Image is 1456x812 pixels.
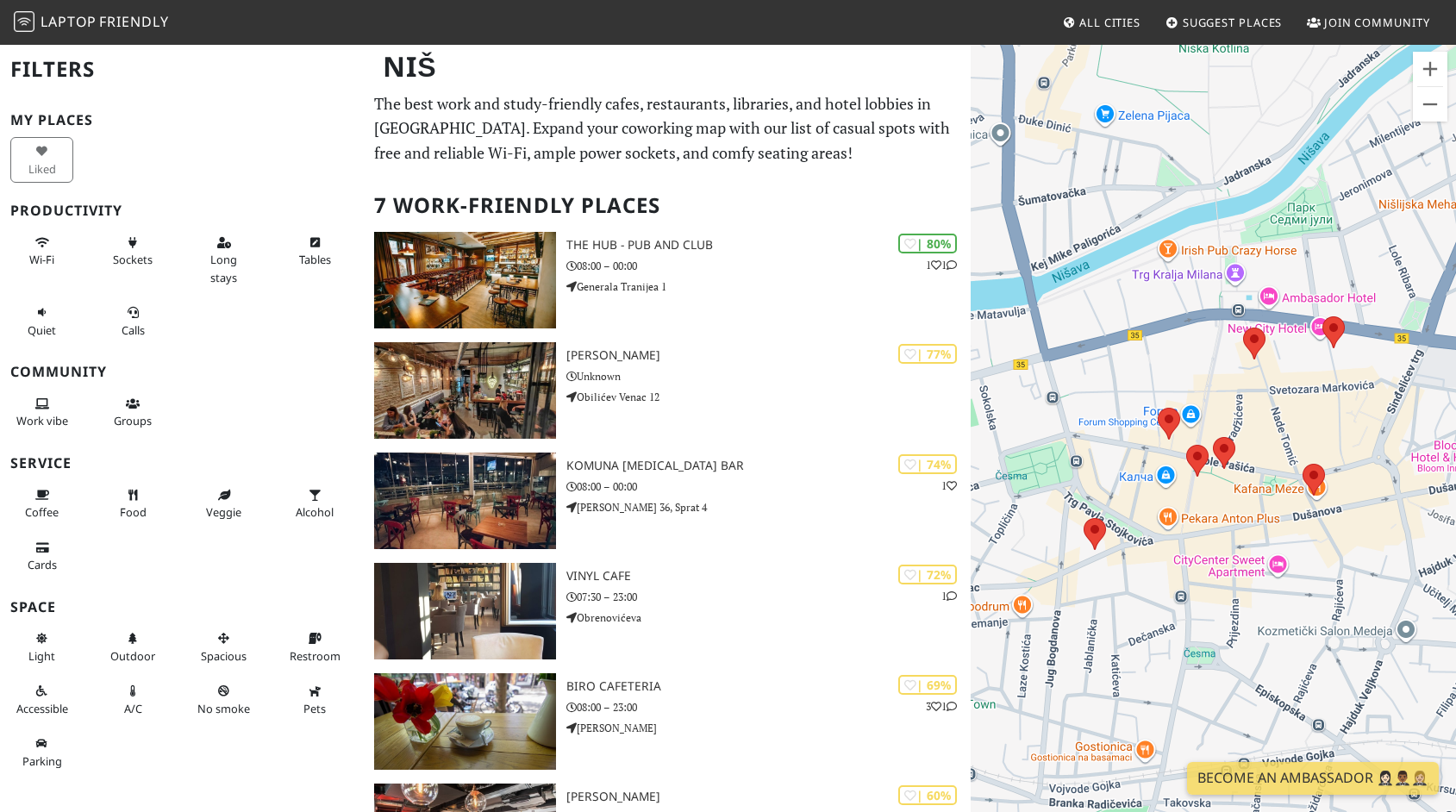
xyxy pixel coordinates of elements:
[374,453,556,549] img: Komuna Gastro Bar
[566,459,971,473] h3: Komuna [MEDICAL_DATA] Bar
[120,504,147,520] span: Food
[14,11,34,32] img: LaptopFriendly
[192,624,255,670] button: Spacious
[10,390,73,435] button: Work vibe
[10,455,353,472] h3: Service
[1413,52,1447,86] button: Zoom in
[566,278,971,295] p: Generala Tranijea 1
[197,701,250,716] span: Smoke free
[10,298,73,344] button: Quiet
[10,228,73,274] button: Wi-Fi
[566,499,971,515] p: [PERSON_NAME] 36, Sprat 4
[1187,762,1439,795] a: Become an Ambassador 🤵🏻‍♀️🤵🏾‍♂️🤵🏼‍♀️
[25,504,59,520] span: Coffee
[374,179,960,232] h2: 7 Work-Friendly Places
[941,588,957,604] p: 1
[374,91,960,166] p: The best work and study-friendly cafes, restaurants, libraries, and hotel lobbies in [GEOGRAPHIC_...
[192,677,255,722] button: No smoke
[898,785,957,805] div: | 60%
[14,8,169,38] a: LaptopFriendly LaptopFriendly
[566,368,971,384] p: Unknown
[898,675,957,695] div: | 69%
[364,673,971,770] a: Biro Cafeteria | 69% 31 Biro Cafeteria 08:00 – 23:00 [PERSON_NAME]
[10,599,353,615] h3: Space
[102,298,165,344] button: Calls
[99,12,168,31] span: Friendly
[210,252,237,284] span: Long stays
[1183,15,1283,30] span: Suggest Places
[206,504,241,520] span: Veggie
[28,557,57,572] span: Credit cards
[290,648,341,664] span: Restroom
[284,228,347,274] button: Tables
[41,12,97,31] span: Laptop
[10,729,73,775] button: Parking
[926,698,957,715] p: 3 1
[364,232,971,328] a: The Hub - pub and club | 80% 11 The Hub - pub and club 08:00 – 00:00 Generala Tranijea 1
[566,238,971,253] h3: The Hub - pub and club
[374,563,556,659] img: Vinyl Cafe
[566,258,971,274] p: 08:00 – 00:00
[102,677,165,722] button: A/C
[284,677,347,722] button: Pets
[898,565,957,584] div: | 72%
[1159,7,1290,38] a: Suggest Places
[364,453,971,549] a: Komuna Gastro Bar | 74% 1 Komuna [MEDICAL_DATA] Bar 08:00 – 00:00 [PERSON_NAME] 36, Sprat 4
[364,563,971,659] a: Vinyl Cafe | 72% 1 Vinyl Cafe 07:30 – 23:00 Obrenovićeva
[566,569,971,584] h3: Vinyl Cafe
[284,624,347,670] button: Restroom
[926,257,957,273] p: 1 1
[124,701,142,716] span: Air conditioned
[1079,15,1140,30] span: All Cities
[10,481,73,527] button: Coffee
[16,413,68,428] span: People working
[10,203,353,219] h3: Productivity
[29,252,54,267] span: Stable Wi-Fi
[1413,87,1447,122] button: Zoom out
[566,478,971,495] p: 08:00 – 00:00
[566,790,971,804] h3: [PERSON_NAME]
[10,677,73,722] button: Accessible
[28,322,56,338] span: Quiet
[28,648,55,664] span: Natural light
[566,389,971,405] p: Obilićev Venac 12
[566,609,971,626] p: Obrenovićeva
[102,624,165,670] button: Outdoor
[369,43,967,91] h1: Niš
[364,342,971,439] a: Kafe Komšiluk | 77% [PERSON_NAME] Unknown Obilićev Venac 12
[898,454,957,474] div: | 74%
[296,504,334,520] span: Alcohol
[10,43,353,96] h2: Filters
[1324,15,1430,30] span: Join Community
[10,624,73,670] button: Light
[102,228,165,274] button: Sockets
[201,648,247,664] span: Spacious
[16,701,68,716] span: Accessible
[102,390,165,435] button: Groups
[374,342,556,439] img: Kafe Komšiluk
[898,344,957,364] div: | 77%
[566,589,971,605] p: 07:30 – 23:00
[566,679,971,694] h3: Biro Cafeteria
[192,481,255,527] button: Veggie
[102,481,165,527] button: Food
[1055,7,1147,38] a: All Cities
[10,364,353,380] h3: Community
[284,481,347,527] button: Alcohol
[10,534,73,579] button: Cards
[566,699,971,715] p: 08:00 – 23:00
[10,112,353,128] h3: My Places
[566,348,971,363] h3: [PERSON_NAME]
[22,753,62,769] span: Parking
[941,478,957,494] p: 1
[374,232,556,328] img: The Hub - pub and club
[299,252,331,267] span: Work-friendly tables
[192,228,255,291] button: Long stays
[374,673,556,770] img: Biro Cafeteria
[303,701,326,716] span: Pet friendly
[566,720,971,736] p: [PERSON_NAME]
[114,413,152,428] span: Group tables
[898,234,957,253] div: | 80%
[110,648,155,664] span: Outdoor area
[1300,7,1437,38] a: Join Community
